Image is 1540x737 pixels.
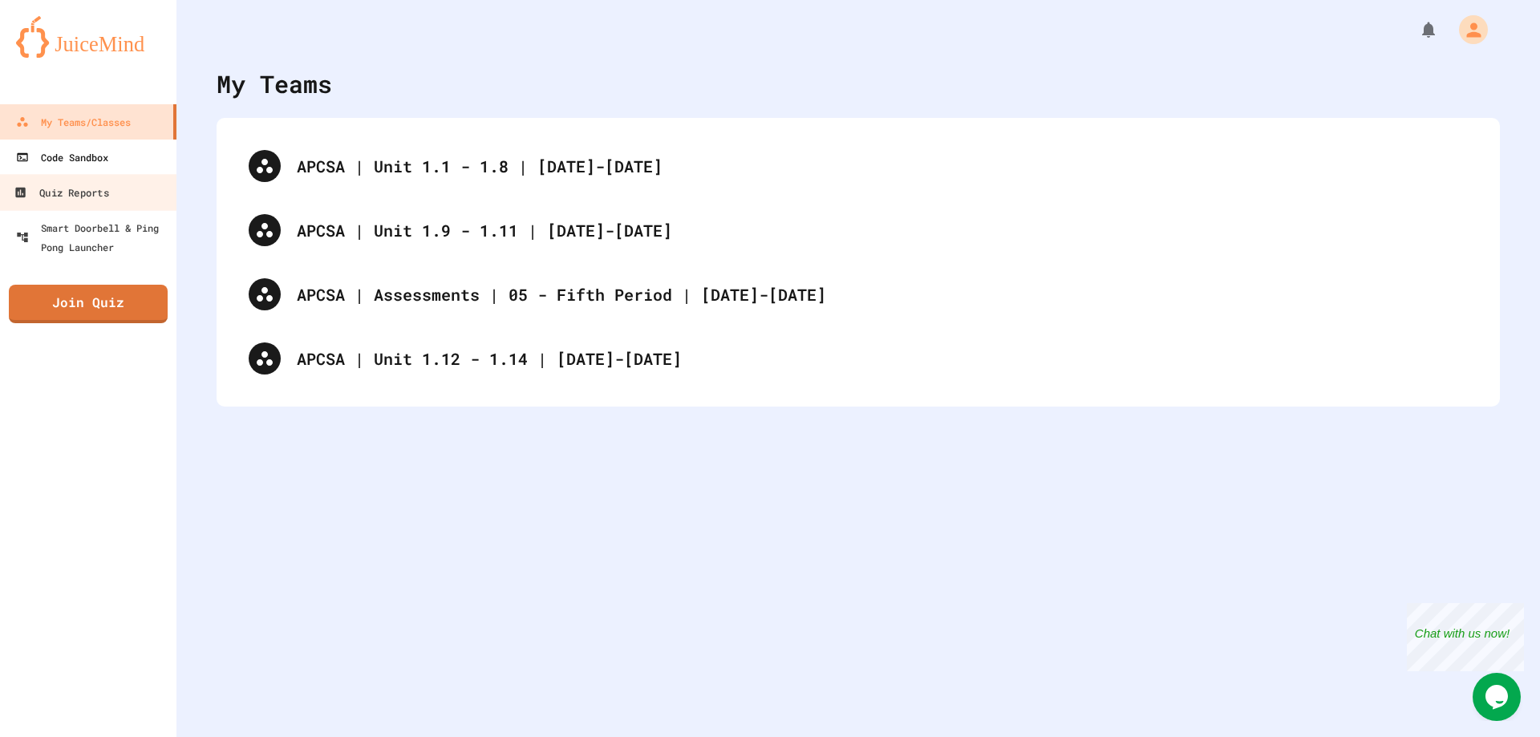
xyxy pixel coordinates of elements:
div: APCSA | Unit 1.9 - 1.11 | [DATE]-[DATE] [297,218,1468,242]
iframe: chat widget [1473,673,1524,721]
iframe: chat widget [1407,603,1524,671]
div: APCSA | Unit 1.9 - 1.11 | [DATE]-[DATE] [233,198,1484,262]
div: APCSA | Assessments | 05 - Fifth Period | [DATE]-[DATE] [297,282,1468,306]
div: APCSA | Unit 1.12 - 1.14 | [DATE]-[DATE] [233,326,1484,391]
div: My Notifications [1389,16,1442,43]
div: APCSA | Unit 1.1 - 1.8 | [DATE]-[DATE] [233,134,1484,198]
a: Join Quiz [9,285,168,323]
div: APCSA | Unit 1.1 - 1.8 | [DATE]-[DATE] [297,154,1468,178]
div: APCSA | Assessments | 05 - Fifth Period | [DATE]-[DATE] [233,262,1484,326]
div: My Teams/Classes [16,112,131,132]
div: My Account [1442,11,1492,48]
img: logo-orange.svg [16,16,160,58]
div: My Teams [217,66,332,102]
div: Code Sandbox [16,148,108,167]
div: Quiz Reports [14,183,108,203]
div: APCSA | Unit 1.12 - 1.14 | [DATE]-[DATE] [297,346,1468,371]
div: Smart Doorbell & Ping Pong Launcher [16,218,170,257]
